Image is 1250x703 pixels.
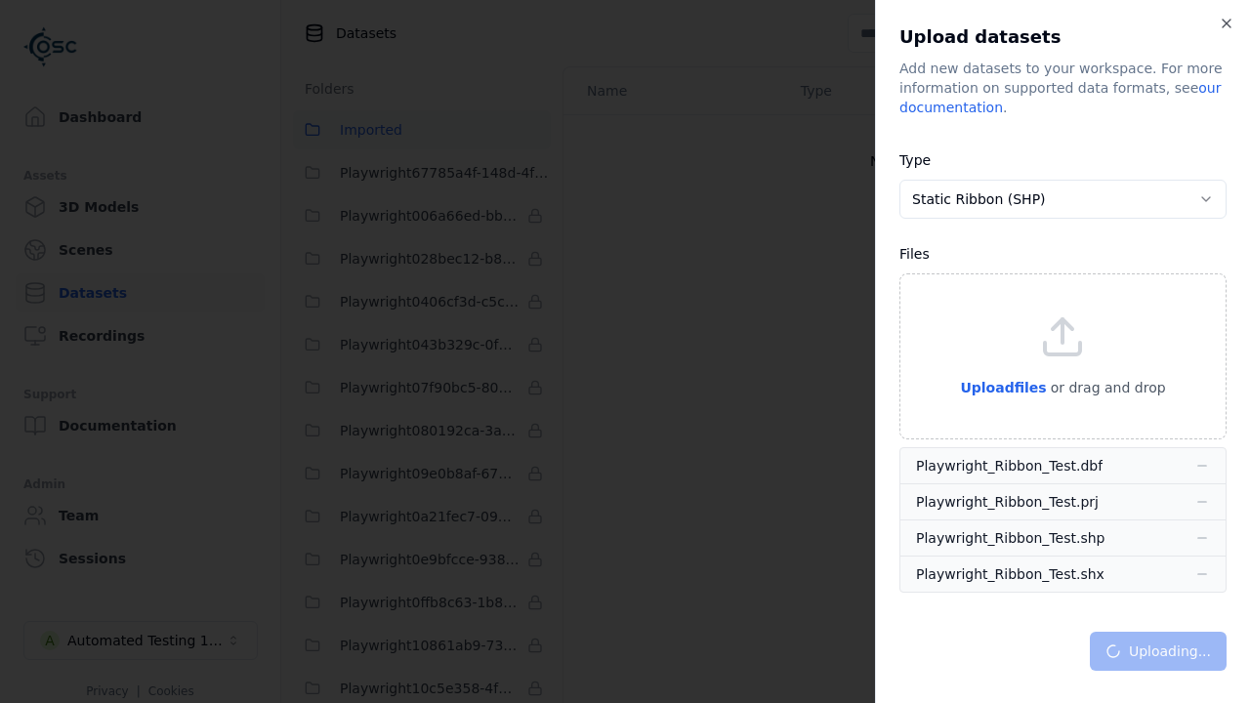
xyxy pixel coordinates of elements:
div: Playwright_Ribbon_Test.dbf [916,456,1103,476]
div: Add new datasets to your workspace. For more information on supported data formats, see . [899,59,1227,117]
span: Upload files [960,380,1046,395]
p: or drag and drop [1047,376,1166,399]
label: Files [899,246,930,262]
label: Type [899,152,931,168]
h2: Upload datasets [899,23,1227,51]
div: Playwright_Ribbon_Test.shp [916,528,1104,548]
div: Playwright_Ribbon_Test.prj [916,492,1099,512]
div: Playwright_Ribbon_Test.shx [916,564,1104,584]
